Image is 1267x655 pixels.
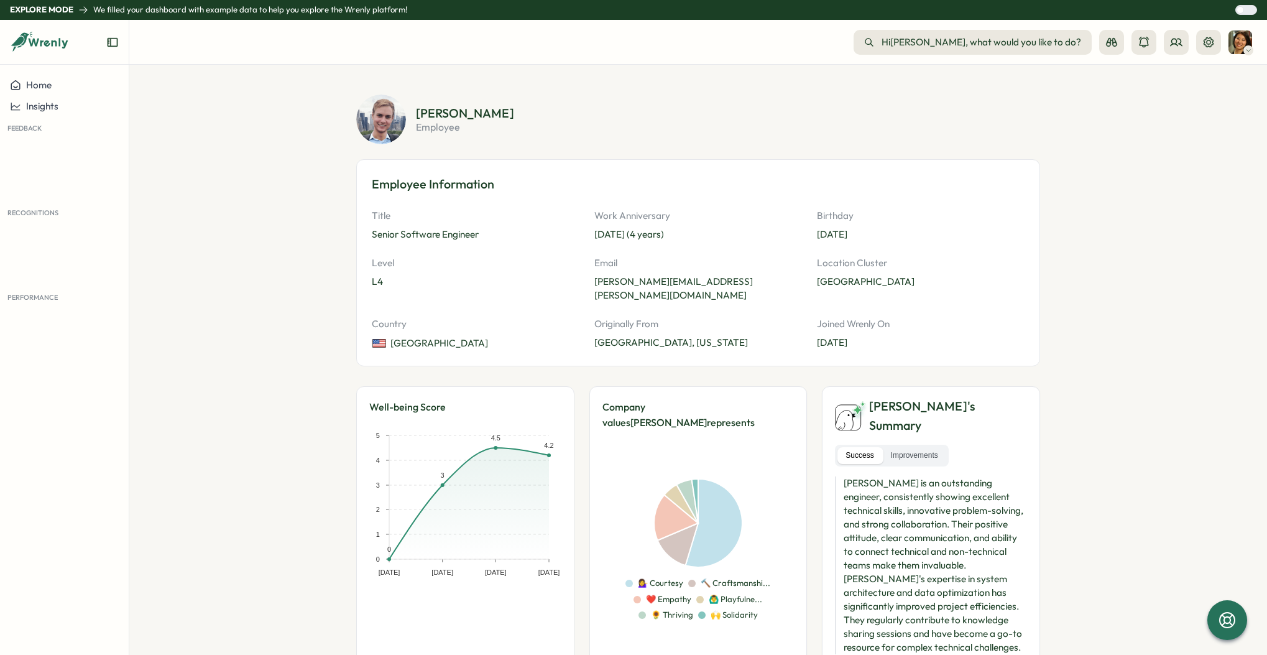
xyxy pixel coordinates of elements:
p: employee [416,122,514,132]
p: Senior Software Engineer [372,228,579,241]
span: [GEOGRAPHIC_DATA] [390,337,488,350]
p: Email [594,256,802,270]
text: 1 [376,531,380,538]
span: Home [26,79,52,91]
text: [DATE] [379,569,400,576]
p: Birthday [817,209,1025,223]
h3: Employee Information [372,175,1025,194]
p: [DATE] [817,228,1025,241]
text: [DATE] [538,569,560,576]
label: Success [837,447,882,464]
text: [DATE] [485,569,507,576]
span: Insights [26,100,58,112]
p: We filled your dashboard with example data to help you explore the Wrenly platform! [93,4,407,16]
p: 🔨 Craftsmanshi... [701,578,770,589]
text: [DATE] [431,569,453,576]
p: ❤️ Empathy [646,594,691,605]
text: 2 [376,506,380,513]
button: Expand sidebar [106,36,119,49]
p: 🌻 Thriving [651,610,693,621]
p: 🙌 Solidarity [711,610,758,621]
p: Title [372,209,579,223]
p: Location Cluster [817,256,1025,270]
p: [GEOGRAPHIC_DATA] [817,275,1025,289]
p: Explore Mode [10,4,73,16]
text: 4 [376,457,380,464]
p: Well-being Score [369,399,574,415]
img: Matthew Brooks [356,95,406,144]
p: 🙆‍♂️ Playfulne... [709,594,762,605]
img: United States [372,336,387,351]
img: Sarah Johnson [1228,30,1252,54]
p: 💁‍♀️ Courtesy [638,578,683,589]
text: 0 [376,555,380,563]
p: [DATE] [817,336,1025,350]
p: Originally From [594,317,802,331]
span: Hi [PERSON_NAME] , what would you like to do? [882,35,1081,49]
p: Work Anniversary [594,209,802,223]
h2: [PERSON_NAME] [416,107,514,119]
text: 3 [376,481,380,489]
text: 5 [376,432,380,439]
p: [DATE] (4 years) [594,228,802,241]
label: Improvements [883,447,946,464]
p: Country [372,317,579,331]
p: Level [372,256,579,270]
p: Company values [PERSON_NAME] represents [602,399,795,430]
span: [GEOGRAPHIC_DATA], [US_STATE] [594,336,748,350]
p: [PERSON_NAME] is an outstanding engineer, consistently showing excellent technical skills, innova... [835,476,1027,654]
p: Joined Wrenly On [817,317,1025,331]
p: [PERSON_NAME] 's Summary [869,397,1027,435]
p: L4 [372,275,579,289]
button: Hi[PERSON_NAME], what would you like to do? [854,30,1092,55]
p: [PERSON_NAME][EMAIL_ADDRESS][PERSON_NAME][DOMAIN_NAME] [594,275,802,302]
